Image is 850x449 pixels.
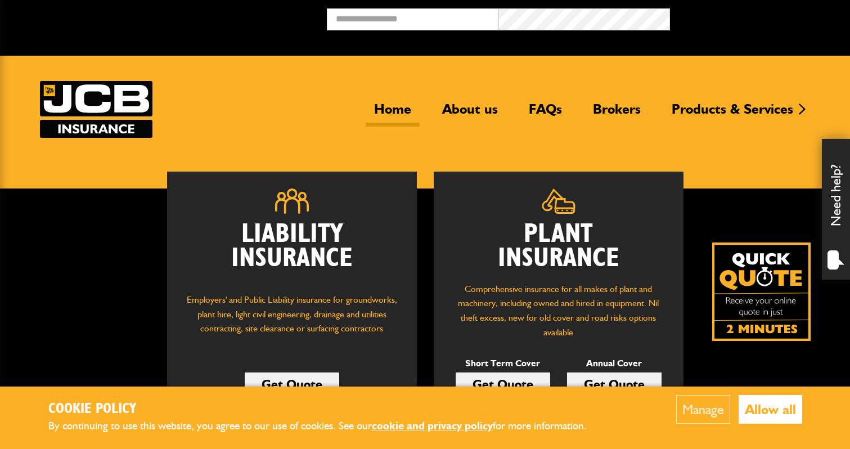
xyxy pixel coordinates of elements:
[434,101,506,127] a: About us
[676,395,730,424] button: Manage
[712,243,811,341] img: Quick Quote
[670,8,842,26] button: Broker Login
[663,101,802,127] a: Products & Services
[456,372,550,396] a: Get Quote
[40,81,152,138] img: JCB Insurance Services logo
[48,417,605,435] p: By continuing to use this website, you agree to our use of cookies. See our for more information.
[48,401,605,418] h2: Cookie Policy
[184,293,400,347] p: Employers' and Public Liability insurance for groundworks, plant hire, light civil engineering, d...
[451,222,667,271] h2: Plant Insurance
[372,419,493,432] a: cookie and privacy policy
[366,101,420,127] a: Home
[40,81,152,138] a: JCB Insurance Services
[456,356,550,371] p: Short Term Cover
[567,356,662,371] p: Annual Cover
[451,282,667,339] p: Comprehensive insurance for all makes of plant and machinery, including owned and hired in equipm...
[520,101,570,127] a: FAQs
[184,222,400,282] h2: Liability Insurance
[822,139,850,280] div: Need help?
[567,372,662,396] a: Get Quote
[245,372,339,396] a: Get Quote
[739,395,802,424] button: Allow all
[712,243,811,341] a: Get your insurance quote isn just 2-minutes
[584,101,649,127] a: Brokers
